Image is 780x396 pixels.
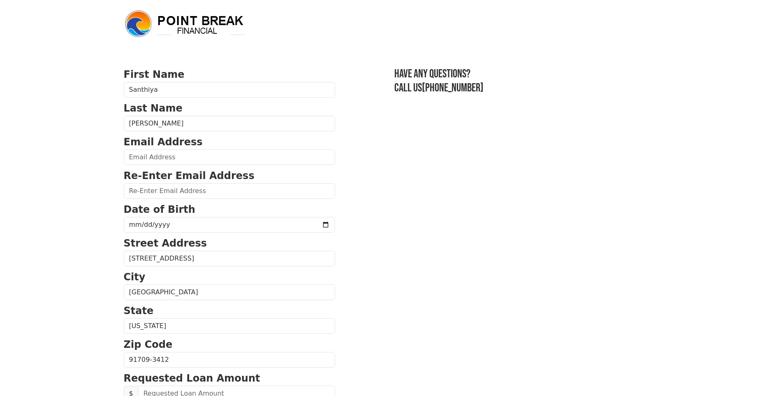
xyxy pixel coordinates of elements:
[124,183,335,199] input: Re-Enter Email Address
[124,116,335,131] input: Last Name
[124,271,146,283] strong: City
[124,352,335,368] input: Zip Code
[124,339,173,350] strong: Zip Code
[422,81,484,95] a: [PHONE_NUMBER]
[394,81,657,95] h3: Call us
[124,69,185,80] strong: First Name
[124,149,335,165] input: Email Address
[124,251,335,266] input: Street Address
[124,9,247,39] img: logo.png
[124,284,335,300] input: City
[124,204,195,215] strong: Date of Birth
[124,238,207,249] strong: Street Address
[124,102,183,114] strong: Last Name
[124,170,255,182] strong: Re-Enter Email Address
[124,136,203,148] strong: Email Address
[394,67,657,81] h3: Have any questions?
[124,373,260,384] strong: Requested Loan Amount
[124,82,335,98] input: First Name
[124,305,154,317] strong: State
